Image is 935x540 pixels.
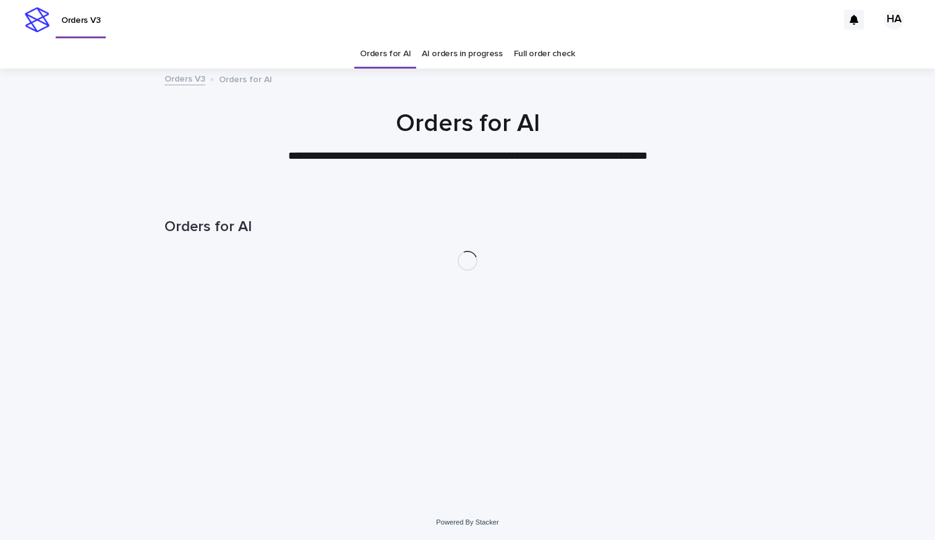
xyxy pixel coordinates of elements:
div: HA [884,10,904,30]
h1: Orders for AI [164,109,771,138]
a: Orders for AI [360,40,411,69]
img: stacker-logo-s-only.png [25,7,49,32]
p: Orders for AI [219,72,272,85]
a: Orders V3 [164,71,205,85]
a: AI orders in progress [422,40,503,69]
a: Full order check [514,40,575,69]
h1: Orders for AI [164,218,771,236]
a: Powered By Stacker [436,518,498,526]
